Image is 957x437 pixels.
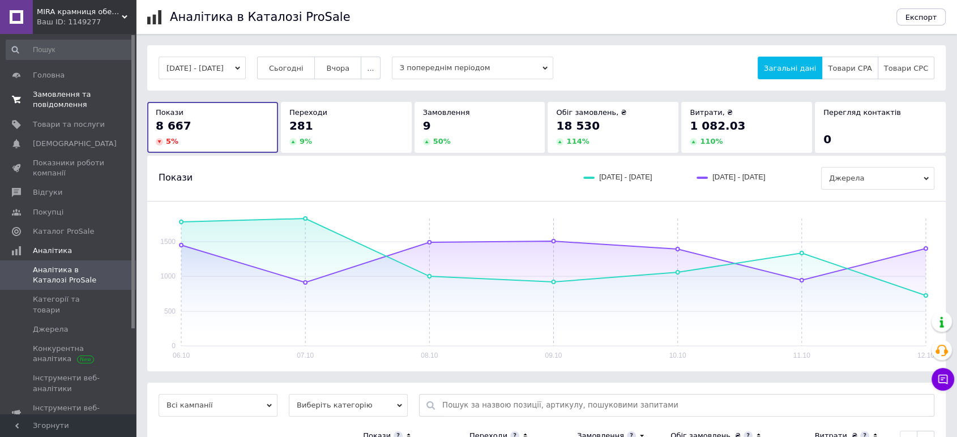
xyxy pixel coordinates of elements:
span: Виберіть категорію [289,394,408,417]
span: Інструменти веб-майстра та SEO [33,403,105,423]
text: 12.10 [917,352,934,359]
span: 0 [823,132,831,146]
span: З попереднім періодом [392,57,553,79]
span: Аналітика в Каталозі ProSale [33,265,105,285]
span: Експорт [905,13,937,22]
span: Товари та послуги [33,119,105,130]
span: Інструменти веб-аналітики [33,373,105,393]
span: Всі кампанії [159,394,277,417]
span: 5 % [166,137,178,145]
span: Витрати, ₴ [690,108,733,117]
span: Показники роботи компанії [33,158,105,178]
span: 9 [423,119,431,132]
button: Товари CPC [878,57,934,79]
span: Покупці [33,207,63,217]
span: Покази [156,108,183,117]
span: Аналітика [33,246,72,256]
span: 8 667 [156,119,191,132]
span: Переходи [289,108,327,117]
span: Сьогодні [269,64,304,72]
span: Відгуки [33,187,62,198]
span: Товари CPA [828,64,871,72]
button: Сьогодні [257,57,315,79]
text: 09.10 [545,352,562,359]
text: 0 [172,342,176,350]
span: [DEMOGRAPHIC_DATA] [33,139,117,149]
button: Вчора [314,57,361,79]
span: 281 [289,119,313,132]
span: Перегляд контактів [823,108,901,117]
input: Пошук [6,40,133,60]
span: Джерела [821,167,934,190]
span: Покази [159,172,193,184]
button: Експорт [896,8,946,25]
button: ... [361,57,380,79]
span: 9 % [300,137,312,145]
h1: Аналітика в Каталозі ProSale [170,10,350,24]
input: Пошук за назвою позиції, артикулу, пошуковими запитами [442,395,928,416]
span: Замовлення [423,108,470,117]
span: Замовлення та повідомлення [33,89,105,110]
span: 1 082.03 [690,119,745,132]
text: 500 [164,307,176,315]
span: Загальні дані [764,64,816,72]
span: Джерела [33,324,68,335]
span: Конкурентна аналітика [33,344,105,364]
button: Чат з покупцем [932,368,954,391]
span: ... [367,64,374,72]
span: 50 % [433,137,451,145]
text: 1500 [160,238,176,246]
text: 11.10 [793,352,810,359]
span: 114 % [566,137,589,145]
span: Вчора [326,64,349,72]
text: 07.10 [297,352,314,359]
text: 08.10 [421,352,438,359]
span: Головна [33,70,65,80]
span: 18 530 [556,119,600,132]
text: 1000 [160,272,176,280]
span: MIRA крамниця оберегів [37,7,122,17]
button: Товари CPA [822,57,878,79]
span: 110 % [700,137,723,145]
span: Категорії та товари [33,294,105,315]
button: Загальні дані [758,57,822,79]
button: [DATE] - [DATE] [159,57,246,79]
span: Обіг замовлень, ₴ [556,108,626,117]
text: 10.10 [669,352,686,359]
text: 06.10 [173,352,190,359]
span: Товари CPC [884,64,928,72]
span: Каталог ProSale [33,226,94,237]
div: Ваш ID: 1149277 [37,17,136,27]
